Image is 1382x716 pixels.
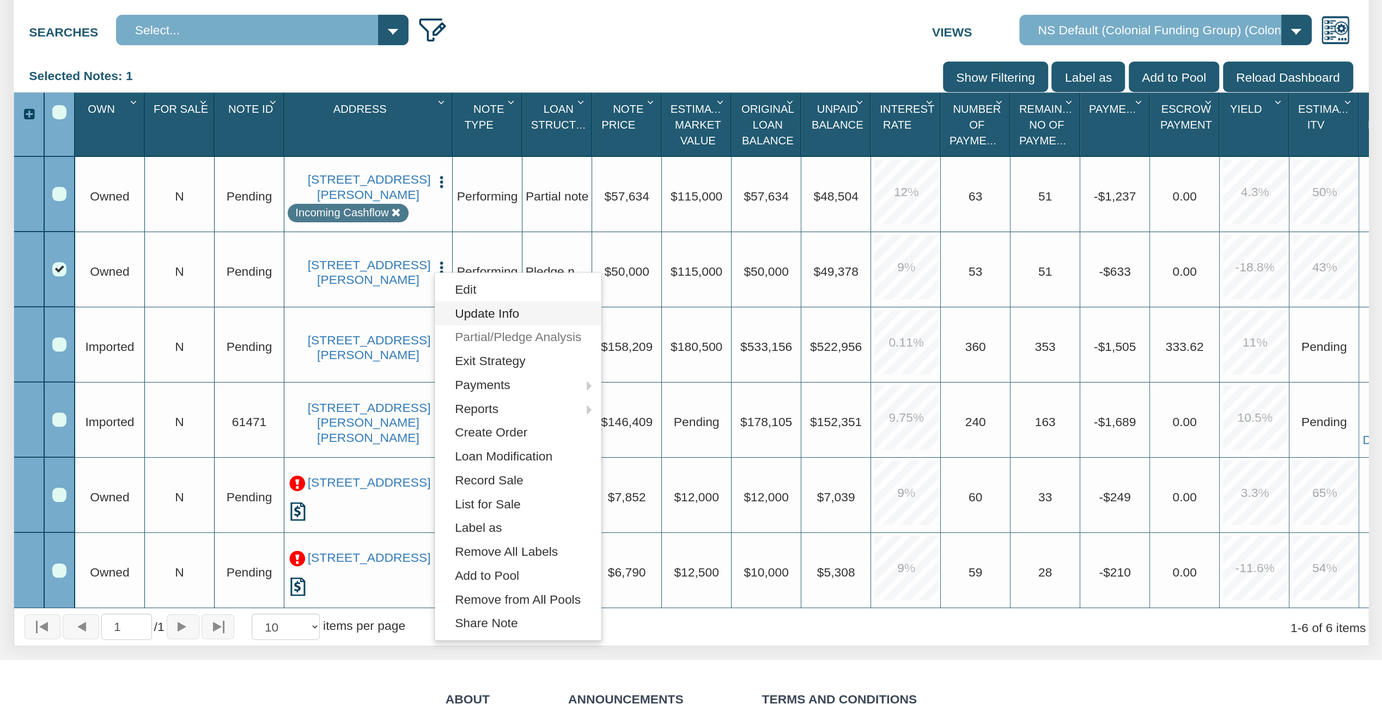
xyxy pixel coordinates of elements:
[744,490,789,504] span: $12,000
[1230,103,1262,115] span: Yield
[504,93,521,110] div: Column Menu
[175,189,184,203] span: N
[435,540,601,564] a: Remove All Labels
[1014,96,1079,151] div: Remaining No Of Payments Sort None
[735,96,800,151] div: Sort None
[1320,15,1351,45] img: views.png
[434,172,449,190] button: Press to open the note menu
[969,490,982,504] span: 60
[713,93,730,110] div: Column Menu
[526,96,591,151] div: Loan Structure Sort None
[175,415,184,429] span: N
[148,96,214,151] div: Sort None
[874,536,939,600] div: 9.0
[853,93,869,110] div: Column Menu
[1341,93,1357,110] div: Column Menu
[154,620,157,634] abbr: of
[1301,415,1347,429] span: No Data
[434,258,449,276] button: Press to open the note menu
[1223,96,1288,151] div: Yield Sort None
[1172,189,1196,203] span: 0.00
[762,692,917,706] a: Terms and Conditions
[435,397,601,421] a: Reports
[1223,385,1287,450] div: 10.5
[1223,96,1288,151] div: Sort None
[1172,490,1196,504] span: 0.00
[944,96,1009,151] div: Sort None
[175,565,184,579] span: N
[434,260,449,275] img: cell-menu.png
[232,415,266,429] span: 61471
[601,415,653,429] span: $146,409
[308,475,429,490] a: 26626 W 16TH ST S, SAND SPRINGS, OK, 74063
[1014,96,1079,151] div: Sort None
[435,325,601,349] a: Partial/Pledge Analysis
[1131,93,1148,110] div: Column Menu
[435,277,601,301] a: Edit
[52,488,66,502] div: Row 5, Row Selection Checkbox
[446,692,490,706] a: About
[922,93,939,110] div: Column Menu
[435,349,601,373] a: Exit Strategy
[25,614,60,639] button: Page to first
[740,415,792,429] span: $178,105
[1034,339,1055,354] span: 353
[643,93,660,110] div: Column Menu
[665,96,730,151] div: Estimated Market Value Sort None
[148,96,214,151] div: For Sale Sort None
[1201,93,1218,110] div: Column Menu
[308,258,429,288] a: 1550 E Gimber St, INDIANAPOLIS, IN, 46203
[52,187,66,201] div: Row 1, Row Selection Checkbox
[526,96,591,151] div: Sort None
[1293,235,1357,299] div: 43.0
[52,262,66,276] div: Row 2, Row Selection Checkbox
[1038,189,1052,203] span: 51
[812,103,863,131] span: Unpaid Balance
[63,614,99,639] button: Page back
[671,189,722,203] span: $115,000
[435,445,601,469] a: Loan Modification
[1293,96,1358,151] div: Sort None
[1223,235,1287,299] div: -18.8
[744,264,789,278] span: $50,000
[601,103,643,131] span: Note Price
[266,93,283,110] div: Column Menu
[1094,415,1136,429] span: -$1,689
[874,310,939,374] div: 0.11
[1172,565,1196,579] span: 0.00
[154,103,208,115] span: For Sale
[434,93,451,110] div: Column Menu
[288,577,307,596] img: history.png
[90,565,129,579] span: Owned
[333,103,387,115] span: Address
[1062,93,1079,110] div: Column Menu
[457,264,518,278] span: Performing
[1271,93,1288,110] div: Column Menu
[52,105,66,119] div: Select All
[608,565,646,579] span: $6,790
[52,337,66,351] div: Row 3, Row Selection Checkbox
[1094,189,1136,203] span: -$1,237
[608,490,646,504] span: $7,852
[85,339,134,354] span: Imported
[805,96,870,151] div: Unpaid Balance Sort None
[813,189,859,203] span: $48,504
[1223,310,1287,374] div: 11.0
[1223,460,1287,525] div: 3.3
[1301,339,1347,354] span: No Data
[992,93,1009,110] div: Column Menu
[810,339,862,354] span: $522,956
[526,264,592,278] span: Pledge note
[435,563,601,587] a: Add to Pool
[227,490,272,504] span: Pending
[874,96,940,151] div: Sort None
[90,490,129,504] span: Owned
[435,421,601,445] a: Create Order
[78,96,144,151] div: Sort None
[1298,103,1361,131] span: Estimated Itv
[1129,62,1220,92] input: Add to Pool
[744,189,789,203] span: $57,634
[810,415,862,429] span: $152,351
[1094,339,1136,354] span: -$1,505
[880,103,934,131] span: Interest Rate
